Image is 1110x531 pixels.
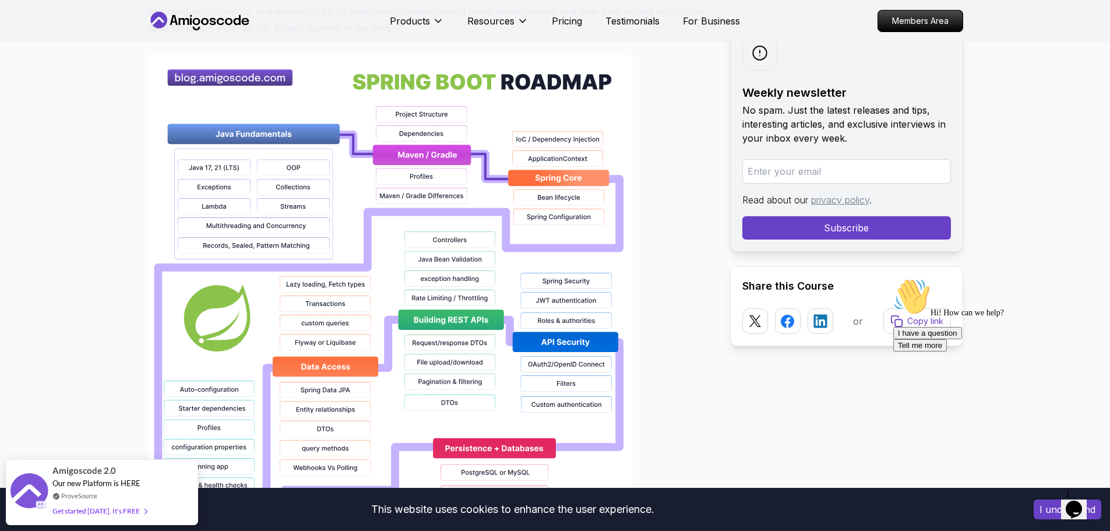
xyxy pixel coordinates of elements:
button: I have a question [5,54,73,66]
p: Resources [467,14,515,28]
div: 👋Hi! How can we help?I have a questionTell me more [5,5,214,78]
p: No spam. Just the latest releases and tips, interesting articles, and exclusive interviews in you... [742,103,951,145]
div: This website uses cookies to enhance the user experience. [9,497,1016,522]
a: ProveSource [61,491,97,501]
button: Tell me more [5,66,58,78]
a: privacy policy [811,194,869,206]
iframe: chat widget [889,273,1098,479]
button: Resources [467,14,528,37]
p: or [853,314,863,328]
p: Members Area [878,10,963,31]
button: Copy link [883,308,951,334]
img: provesource social proof notification image [10,473,48,511]
a: For Business [683,14,740,28]
a: Testimonials [605,14,660,28]
span: Amigoscode 2.0 [52,464,116,477]
button: Accept cookies [1034,500,1101,519]
iframe: chat widget [1061,484,1098,519]
div: Get started [DATE]. It's FREE [52,504,147,518]
a: Members Area [878,10,963,32]
a: Pricing [552,14,582,28]
h2: Weekly newsletter [742,85,951,101]
h2: Share this Course [742,278,951,294]
p: Products [390,14,430,28]
button: Products [390,14,444,37]
span: Hi! How can we help? [5,35,115,44]
img: :wave: [5,5,42,42]
button: Subscribe [742,216,951,240]
span: Our new Platform is HERE [52,479,140,488]
input: Enter your email [742,159,951,184]
p: Read about our . [742,193,951,207]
